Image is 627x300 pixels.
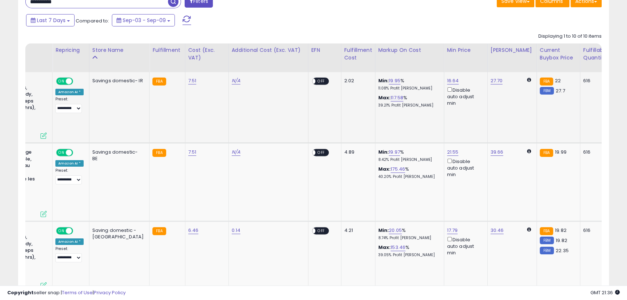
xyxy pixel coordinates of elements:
[389,149,400,156] a: 19.97
[62,289,93,296] a: Terms of Use
[26,14,75,26] button: Last 7 Days
[555,149,567,155] span: 19.99
[232,46,305,54] div: Additional Cost (Exc. VAT)
[447,227,458,234] a: 17.79
[378,166,391,172] b: Max:
[112,14,175,26] button: Sep-03 - Sep-09
[344,227,370,234] div: 4.21
[447,157,482,178] div: Disable auto adjust min
[378,94,391,101] b: Max:
[378,95,438,108] div: %
[315,78,327,84] span: OFF
[378,86,438,91] p: 11.08% Profit [PERSON_NAME]
[447,149,459,156] a: 21.55
[378,103,438,108] p: 39.21% Profit [PERSON_NAME]
[378,166,438,179] div: %
[590,289,620,296] span: 2025-09-17 21:36 GMT
[92,149,144,162] div: Savings domestic- BE
[540,87,554,95] small: FBM
[378,174,438,179] p: 40.20% Profit [PERSON_NAME]
[188,149,197,156] a: 7.51
[447,86,482,107] div: Disable auto adjust min
[72,78,84,84] span: OFF
[540,247,554,254] small: FBM
[378,236,438,241] p: 8.74% Profit [PERSON_NAME]
[378,78,438,91] div: %
[389,77,400,84] a: 19.95
[556,247,569,254] span: 22.35
[540,227,553,235] small: FBA
[55,246,84,263] div: Preset:
[378,244,391,251] b: Max:
[315,150,327,156] span: OFF
[152,46,182,54] div: Fulfillment
[123,17,166,24] span: Sep-03 - Sep-09
[344,46,372,62] div: Fulfillment Cost
[188,77,197,84] a: 7.51
[232,227,241,234] a: 0.14
[378,46,441,54] div: Markup on Cost
[378,77,389,84] b: Min:
[188,227,199,234] a: 6.46
[92,78,144,84] div: Savings domestic- IR
[55,89,84,95] div: Amazon AI *
[152,149,166,157] small: FBA
[378,157,438,162] p: 8.42% Profit [PERSON_NAME]
[538,33,602,40] div: Displaying 1 to 10 of 10 items
[57,150,66,156] span: ON
[491,149,504,156] a: 39.66
[391,244,405,251] a: 153.46
[92,227,144,240] div: Saving domestic - [GEOGRAPHIC_DATA]
[311,46,338,54] div: EFN
[447,236,482,256] div: Disable auto adjust min
[491,77,503,84] a: 27.70
[555,77,561,84] span: 22
[583,149,606,155] div: 616
[57,228,66,234] span: ON
[94,289,126,296] a: Privacy Policy
[447,77,459,84] a: 16.64
[389,227,402,234] a: 20.05
[55,238,84,245] div: Amazon AI *
[555,227,567,234] span: 19.82
[447,46,484,54] div: Min Price
[378,149,438,162] div: %
[57,78,66,84] span: ON
[375,43,444,72] th: The percentage added to the cost of goods (COGS) that forms the calculator for Min & Max prices.
[491,46,534,54] div: [PERSON_NAME]
[7,289,34,296] strong: Copyright
[55,168,84,184] div: Preset:
[188,46,226,62] div: Cost (Exc. VAT)
[37,17,66,24] span: Last 7 Days
[7,289,126,296] div: seller snap | |
[491,227,504,234] a: 30.46
[391,94,403,101] a: 117.58
[556,87,565,94] span: 27.7
[583,78,606,84] div: 616
[540,149,553,157] small: FBA
[55,46,86,54] div: Repricing
[540,78,553,86] small: FBA
[72,150,84,156] span: OFF
[152,78,166,86] small: FBA
[152,227,166,235] small: FBA
[583,46,608,62] div: Fulfillable Quantity
[378,227,389,234] b: Min:
[378,244,438,258] div: %
[540,237,554,244] small: FBM
[315,228,327,234] span: OFF
[378,253,438,258] p: 39.05% Profit [PERSON_NAME]
[378,227,438,241] div: %
[232,149,240,156] a: N/A
[232,77,240,84] a: N/A
[55,160,84,167] div: Amazon AI *
[378,149,389,155] b: Min:
[556,237,567,244] span: 19.82
[540,46,577,62] div: Current Buybox Price
[583,227,606,234] div: 616
[391,166,405,173] a: 175.46
[344,149,370,155] div: 4.89
[76,17,109,24] span: Compared to:
[92,46,147,54] div: Store Name
[344,78,370,84] div: 2.02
